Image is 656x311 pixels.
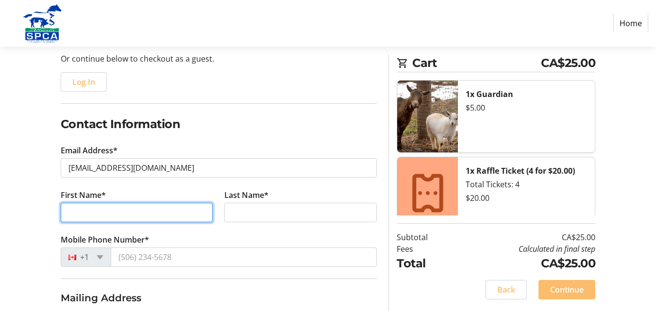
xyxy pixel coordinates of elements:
span: Back [497,284,515,295]
button: Log In [61,72,107,92]
strong: 1x Guardian [466,89,513,99]
span: CA$25.00 [541,54,595,72]
h2: Contact Information [61,115,377,133]
span: Cart [412,54,541,72]
button: Back [486,280,527,299]
div: Total Tickets: 4 [466,179,587,190]
input: (506) 234-5678 [111,247,377,267]
td: Subtotal [397,231,454,243]
td: Calculated in final step [454,243,595,255]
a: Home [613,14,648,33]
td: CA$25.00 [454,255,595,272]
label: Last Name* [224,189,269,201]
label: First Name* [61,189,106,201]
strong: 1x Raffle Ticket (4 for $20.00) [466,165,575,176]
p: Or continue below to checkout as a guest. [61,53,377,65]
div: $20.00 [466,192,587,204]
label: Mobile Phone Number* [61,234,149,246]
td: Total [397,255,454,272]
h3: Mailing Address [61,291,377,305]
img: Alberta SPCA's Logo [8,4,77,43]
img: Guardian [397,81,458,152]
td: CA$25.00 [454,231,595,243]
span: Log In [72,76,95,88]
div: $5.00 [466,102,587,114]
button: Continue [538,280,595,299]
span: Continue [550,284,584,295]
td: Fees [397,243,454,255]
label: Email Address* [61,145,118,156]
